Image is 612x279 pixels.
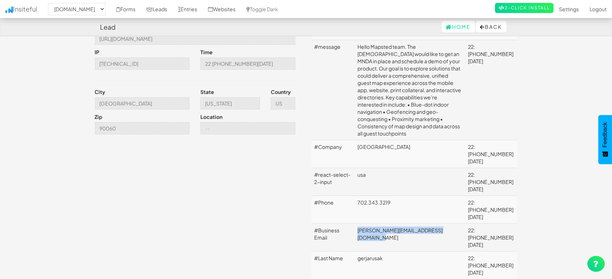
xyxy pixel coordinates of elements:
[465,196,517,224] td: 22:[PHONE_NUMBER][DATE]
[465,40,517,140] td: 22:[PHONE_NUMBER][DATE]
[312,140,355,168] td: #Company
[200,113,222,120] label: Location
[465,224,517,252] td: 22:[PHONE_NUMBER][DATE]
[95,88,105,95] label: City
[312,196,355,224] td: #Phone
[602,122,608,147] span: Feedback
[465,168,517,196] td: 22:[PHONE_NUMBER][DATE]
[312,224,355,252] td: #Business Email
[95,97,190,110] input: --
[355,224,465,252] td: [PERSON_NAME][EMAIL_ADDRESS][DOMAIN_NAME]
[465,140,517,168] td: 22:[PHONE_NUMBER][DATE]
[95,113,103,120] label: Zip
[312,168,355,196] td: #react-select-2-input
[5,7,13,13] img: icon.png
[95,33,295,45] input: --
[200,88,214,95] label: State
[200,97,260,110] input: --
[95,122,190,134] input: --
[495,3,554,13] a: 2-Click Install
[355,40,465,140] td: Hello Mapsted team. The [DEMOGRAPHIC_DATA] would like to get an MNDA in place and schedule a demo...
[100,23,116,31] h4: Lead
[476,21,507,33] button: Back
[95,48,100,56] label: IP
[312,40,355,140] td: #message
[598,115,612,164] button: Feedback - Show survey
[200,48,213,56] label: Time
[271,88,291,95] label: Country
[200,122,295,134] input: --
[271,97,295,110] input: --
[355,168,465,196] td: usa
[355,196,465,224] td: 702.343.3219
[95,57,190,70] input: --
[200,57,295,70] input: --
[442,21,475,33] a: Home
[355,140,465,168] td: [GEOGRAPHIC_DATA]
